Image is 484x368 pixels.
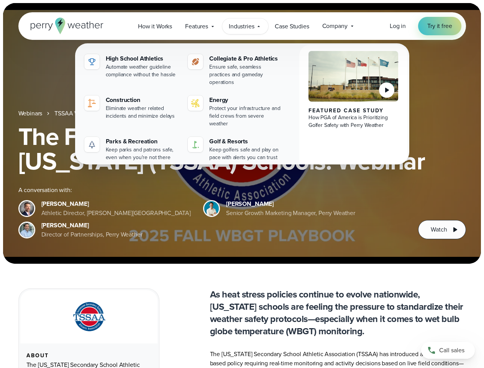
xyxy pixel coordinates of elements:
a: Call sales [421,342,475,359]
a: Try it free [418,17,461,35]
a: Webinars [18,109,43,118]
div: [PERSON_NAME] [41,221,143,230]
a: Case Studies [268,18,315,34]
div: Collegiate & Pro Athletics [209,54,282,63]
span: Case Studies [275,22,309,31]
div: About [26,353,151,359]
a: Golf & Resorts Keep golfers safe and play on pace with alerts you can trust [185,134,285,164]
div: Golf & Resorts [209,137,282,146]
div: Parks & Recreation [106,137,179,146]
img: golf-iconV2.svg [191,140,200,149]
a: PGA of America, Frisco Campus Featured Case Study How PGA of America is Prioritizing Golfer Safet... [299,45,408,171]
img: proathletics-icon@2x-1.svg [191,57,200,66]
div: Eliminate weather related incidents and minimize delays [106,105,179,120]
a: How it Works [131,18,179,34]
nav: Breadcrumb [18,109,466,118]
img: PGA of America, Frisco Campus [308,51,399,102]
div: Keep parks and patrons safe, even when you're not there [106,146,179,161]
span: Log in [390,21,406,30]
div: Energy [209,95,282,105]
a: Energy Protect your infrastructure and field crews from severe weather [185,92,285,131]
span: Call sales [439,346,464,355]
img: Brian Wyatt [20,201,34,216]
a: Collegiate & Pro Athletics Ensure safe, seamless practices and gameday operations [185,51,285,89]
div: Automate weather guideline compliance without the hassle [106,63,179,79]
img: parks-icon-grey.svg [87,140,97,149]
img: Spencer Patton, Perry Weather [204,201,219,216]
div: Ensure safe, seamless practices and gameday operations [209,63,282,86]
a: construction perry weather Construction Eliminate weather related incidents and minimize delays [81,92,182,123]
p: As heat stress policies continue to evolve nationwide, [US_STATE] schools are feeling the pressur... [210,288,466,337]
div: A conversation with: [18,186,406,195]
div: How PGA of America is Prioritizing Golfer Safety with Perry Weather [308,114,399,129]
a: High School Athletics Automate weather guideline compliance without the hassle [81,51,182,82]
span: Try it free [427,21,452,31]
img: highschool-icon.svg [87,57,97,66]
img: construction perry weather [87,99,97,108]
a: TSSAA WBGT Fall Playbook [54,109,127,118]
div: Featured Case Study [308,108,399,114]
span: Industries [229,22,254,31]
a: Parks & Recreation Keep parks and patrons safe, even when you're not there [81,134,182,164]
div: Keep golfers safe and play on pace with alerts you can trust [209,146,282,161]
div: [PERSON_NAME] [41,199,191,209]
span: How it Works [138,22,172,31]
div: [PERSON_NAME] [226,199,355,209]
div: Director of Partnerships, Perry Weather [41,230,143,239]
img: energy-icon@2x-1.svg [191,99,200,108]
div: Athletic Director, [PERSON_NAME][GEOGRAPHIC_DATA] [41,209,191,218]
img: TSSAA-Tennessee-Secondary-School-Athletic-Association.svg [63,299,115,334]
div: Protect your infrastructure and field crews from severe weather [209,105,282,128]
div: High School Athletics [106,54,179,63]
span: Features [185,22,208,31]
a: Log in [390,21,406,31]
img: Jeff Wood [20,223,34,237]
span: Watch [431,225,447,234]
button: Watch [418,220,466,239]
div: Senior Growth Marketing Manager, Perry Weather [226,209,355,218]
span: Company [322,21,348,31]
h1: The Fall WBGT Playbook for [US_STATE] (TSSAA) Schools: Webinar [18,124,466,173]
div: Construction [106,95,179,105]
